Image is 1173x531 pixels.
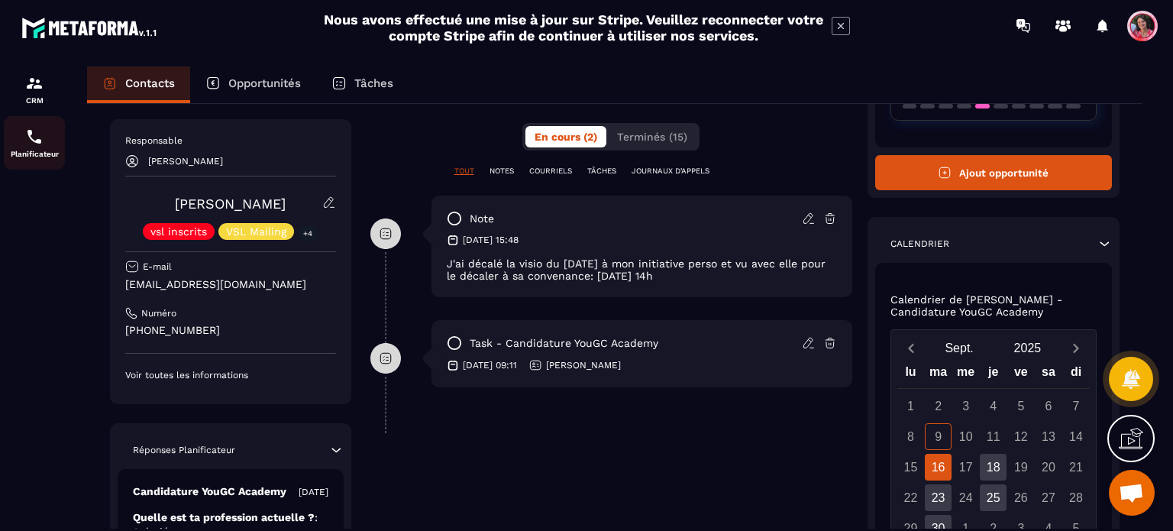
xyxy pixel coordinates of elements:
p: [PERSON_NAME] [546,359,621,371]
button: En cours (2) [525,126,606,147]
div: 21 [1062,454,1089,481]
div: 22 [897,484,924,511]
p: Numéro [141,307,176,319]
div: 20 [1035,454,1062,481]
button: Open years overlay [994,335,1062,361]
a: schedulerschedulerPlanificateur [4,116,65,170]
p: Opportunités [228,76,301,90]
div: ve [1007,361,1035,388]
p: CRM [4,96,65,105]
div: 13 [1035,423,1062,450]
a: Contacts [87,66,190,103]
div: 1 [897,393,924,419]
p: COURRIELS [529,166,572,176]
div: 19 [1007,454,1034,481]
p: Calendrier de [PERSON_NAME] - Candidature YouGC Academy [890,293,1097,318]
div: 26 [1007,484,1034,511]
div: 6 [1035,393,1062,419]
div: 11 [980,423,1007,450]
div: Ouvrir le chat [1109,470,1155,516]
div: 15 [897,454,924,481]
span: En cours (2) [535,131,597,143]
h2: Nous avons effectué une mise à jour sur Stripe. Veuillez reconnecter votre compte Stripe afin de ... [323,11,824,44]
p: Calendrier [890,238,949,250]
div: me [952,361,980,388]
div: 12 [1007,423,1034,450]
a: formationformationCRM [4,63,65,116]
div: 4 [980,393,1007,419]
p: [DATE] 15:48 [463,234,519,246]
div: 8 [897,423,924,450]
div: 2 [925,393,952,419]
p: Planificateur [4,150,65,158]
div: 23 [925,484,952,511]
div: sa [1035,361,1062,388]
p: [DATE] [299,486,328,498]
p: Contacts [125,76,175,90]
p: NOTES [490,166,514,176]
span: Terminés (15) [617,131,687,143]
div: je [980,361,1007,388]
p: Candidature YouGC Academy [133,484,286,499]
p: [DATE] 09:11 [463,359,517,371]
div: lu [897,361,924,388]
img: scheduler [25,128,44,146]
p: [PHONE_NUMBER] [125,323,336,338]
button: Previous month [897,338,926,358]
p: Réponses Planificateur [133,444,235,456]
p: Voir toutes les informations [125,369,336,381]
button: Ajout opportunité [875,155,1113,190]
p: Responsable [125,134,336,147]
button: Open months overlay [926,335,994,361]
div: 24 [952,484,979,511]
div: 25 [980,484,1007,511]
div: 28 [1062,484,1089,511]
a: Tâches [316,66,409,103]
p: +4 [298,225,318,241]
button: Next month [1062,338,1090,358]
div: 17 [952,454,979,481]
div: 18 [980,454,1007,481]
div: ma [925,361,952,388]
p: vsl inscrits [150,226,207,237]
a: Opportunités [190,66,316,103]
img: logo [21,14,159,41]
div: 3 [952,393,979,419]
div: 5 [1007,393,1034,419]
div: 9 [925,423,952,450]
p: TÂCHES [587,166,616,176]
div: 16 [925,454,952,481]
img: formation [25,74,44,92]
div: 7 [1062,393,1089,419]
a: [PERSON_NAME] [175,196,286,212]
div: 27 [1035,484,1062,511]
p: J'ai décalé la visio du [DATE] à mon initiative perso et vu avec elle pour le décaler à sa conven... [447,257,837,282]
div: di [1062,361,1090,388]
p: task - Candidature YouGC Academy [470,336,658,351]
p: note [470,212,494,226]
p: E-mail [143,261,172,273]
p: TOUT [454,166,474,176]
p: JOURNAUX D'APPELS [632,166,709,176]
p: [EMAIL_ADDRESS][DOMAIN_NAME] [125,277,336,292]
div: 10 [952,423,979,450]
div: 14 [1062,423,1089,450]
button: Terminés (15) [608,126,696,147]
p: VSL Mailing [226,226,286,237]
p: Tâches [354,76,393,90]
p: [PERSON_NAME] [148,156,223,167]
